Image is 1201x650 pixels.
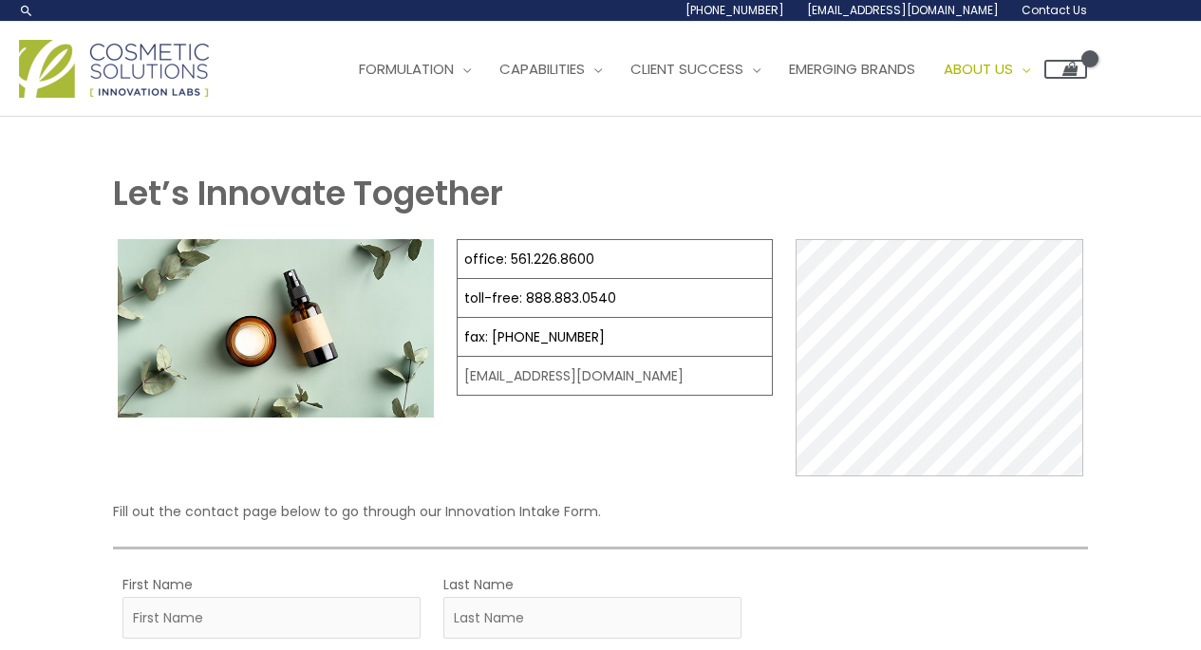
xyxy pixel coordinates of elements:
[685,2,784,18] span: [PHONE_NUMBER]
[464,327,605,346] a: fax: [PHONE_NUMBER]
[122,597,421,639] input: First Name
[443,572,514,597] label: Last Name
[1044,60,1087,79] a: View Shopping Cart, empty
[944,59,1013,79] span: About Us
[19,40,209,98] img: Cosmetic Solutions Logo
[485,41,616,98] a: Capabilities
[630,59,743,79] span: Client Success
[118,239,434,418] img: Contact page image for private label skincare manufacturer Cosmetic solutions shows a skin care b...
[1022,2,1087,18] span: Contact Us
[807,2,999,18] span: [EMAIL_ADDRESS][DOMAIN_NAME]
[929,41,1044,98] a: About Us
[616,41,775,98] a: Client Success
[113,170,503,216] strong: Let’s Innovate Together
[113,499,1088,524] p: Fill out the contact page below to go through our Innovation Intake Form.
[775,41,929,98] a: Emerging Brands
[122,572,193,597] label: First Name
[464,250,594,269] a: office: 561.226.8600
[330,41,1087,98] nav: Site Navigation
[19,3,34,18] a: Search icon link
[443,597,741,639] input: Last Name
[458,357,773,396] td: [EMAIL_ADDRESS][DOMAIN_NAME]
[464,288,616,307] a: toll-free: 888.883.0540
[789,59,915,79] span: Emerging Brands
[499,59,585,79] span: Capabilities
[359,59,454,79] span: Formulation
[345,41,485,98] a: Formulation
